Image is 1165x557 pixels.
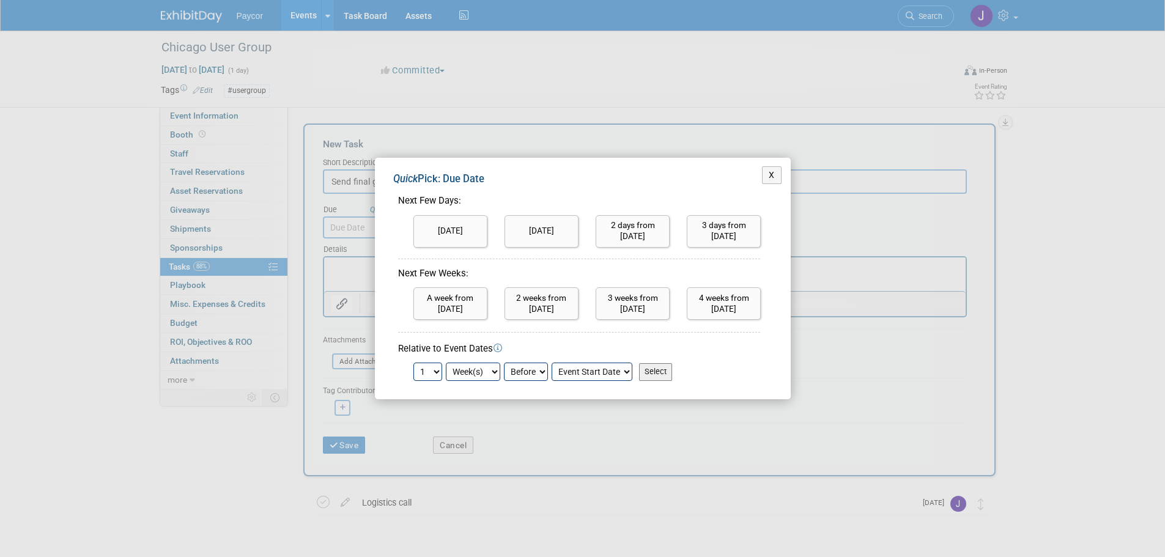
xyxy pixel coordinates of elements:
[398,267,760,280] div: Next Few Weeks:
[596,287,670,320] input: 3 weeks from [DATE]
[505,215,579,248] input: [DATE]
[639,363,672,380] input: Select
[398,342,760,355] div: Relative to Event Dates
[413,215,487,248] input: [DATE]
[413,287,487,320] input: A week from [DATE]
[398,194,760,207] div: Next Few Days:
[596,215,670,248] input: 2 days from [DATE]
[505,287,579,320] input: 2 weeks from [DATE]
[762,166,782,184] button: X
[687,215,761,248] input: 3 days from [DATE]
[687,287,761,320] input: 4 weeks from [DATE]
[7,5,635,17] body: Rich Text Area. Press ALT-0 for help.
[393,172,772,186] div: Pick: Due Date
[393,173,418,185] i: Quick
